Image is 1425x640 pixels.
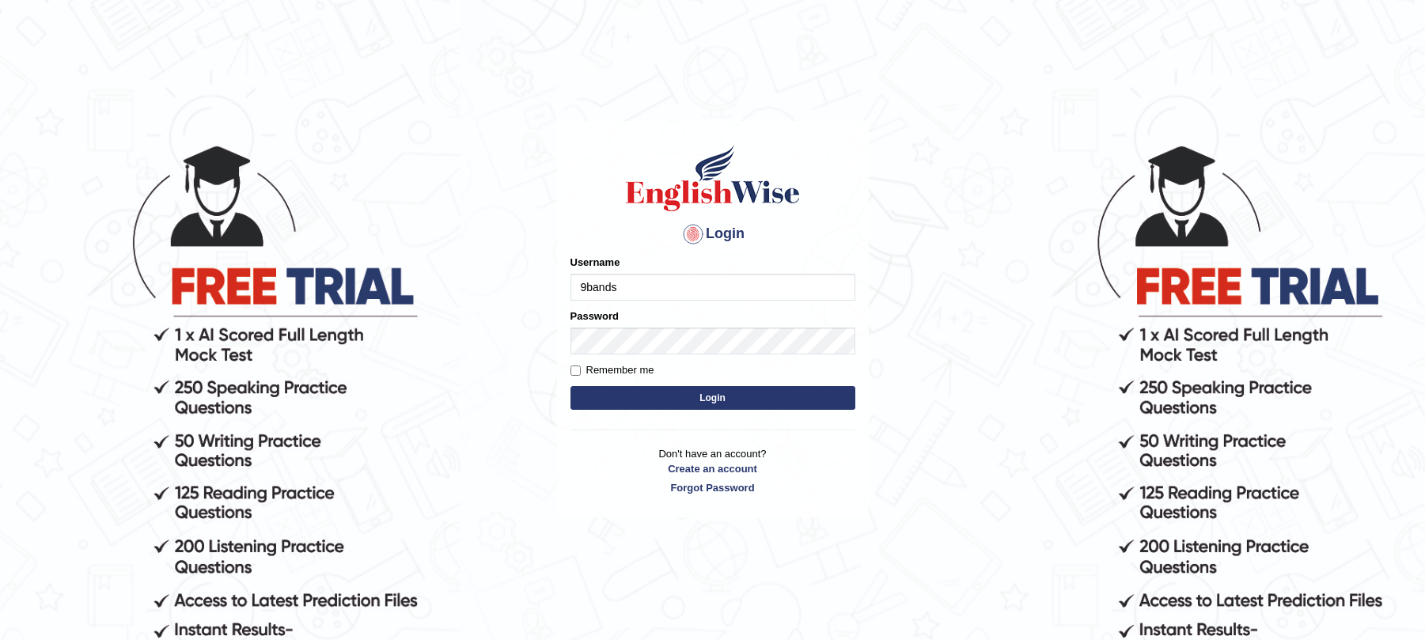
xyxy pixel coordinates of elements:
[570,386,855,410] button: Login
[570,362,654,378] label: Remember me
[570,365,581,376] input: Remember me
[570,446,855,495] p: Don't have an account?
[570,222,855,247] h4: Login
[623,142,803,214] img: Logo of English Wise sign in for intelligent practice with AI
[570,480,855,495] a: Forgot Password
[570,255,620,270] label: Username
[570,461,855,476] a: Create an account
[570,309,619,324] label: Password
